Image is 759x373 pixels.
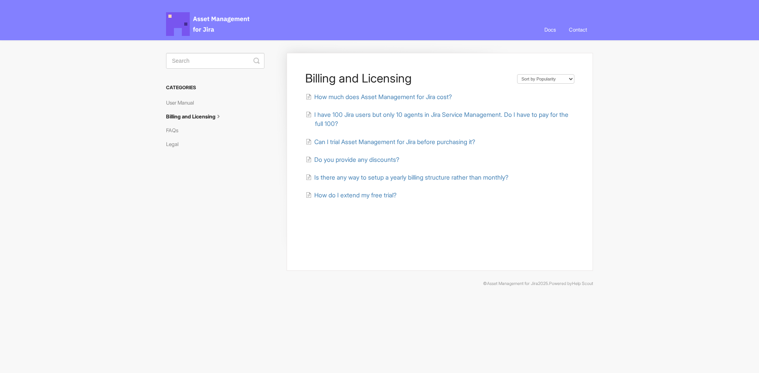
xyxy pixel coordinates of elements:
h1: Billing and Licensing [305,71,509,85]
span: Can I trial Asset Management for Jira before purchasing it? [314,138,475,146]
span: How do I extend my free trial? [314,191,396,199]
a: Docs [538,19,562,40]
p: © 2025. [166,280,593,287]
span: Asset Management for Jira Docs [166,12,251,36]
a: Asset Management for Jira [487,281,538,286]
a: I have 100 Jira users but only 10 agents in Jira Service Management. Do I have to pay for the ful... [306,111,568,127]
a: Help Scout [572,281,593,286]
span: Powered by [549,281,593,286]
a: Do you provide any discounts? [306,156,399,163]
a: Is there any way to setup a yearly billing structure rather than monthly? [306,174,508,181]
a: Can I trial Asset Management for Jira before purchasing it? [306,138,475,146]
span: I have 100 Jira users but only 10 agents in Jira Service Management. Do I have to pay for the ful... [314,111,568,127]
a: User Manual [166,96,200,109]
a: How do I extend my free trial? [306,191,396,199]
select: Page reloads on selection [517,74,574,84]
a: FAQs [166,124,184,137]
input: Search [166,53,264,69]
a: Billing and Licensing [166,110,228,123]
a: Contact [563,19,593,40]
h3: Categories [166,81,264,95]
span: Is there any way to setup a yearly billing structure rather than monthly? [314,174,508,181]
span: Do you provide any discounts? [314,156,399,163]
a: How much does Asset Management for Jira cost? [306,93,452,101]
a: Legal [166,138,185,150]
span: How much does Asset Management for Jira cost? [314,93,452,101]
